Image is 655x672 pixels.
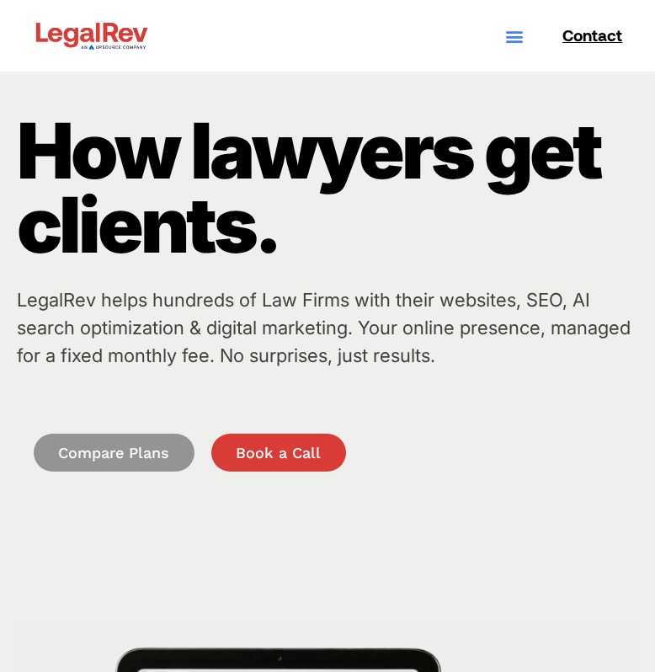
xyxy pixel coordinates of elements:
[34,434,194,472] a: Compare Plans
[58,445,169,461] span: Compare Plans
[500,22,528,50] div: Menu Toggle
[236,445,321,461] span: Book a Call
[17,289,631,366] a: LegalRev helps hundreds of Law Firms with their websites, SEO, AI search optimization & digital m...
[17,114,638,262] p: How lawyers get clients.
[562,27,622,43] span: Contact
[545,27,622,43] a: Contact
[211,434,346,472] a: Book a Call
